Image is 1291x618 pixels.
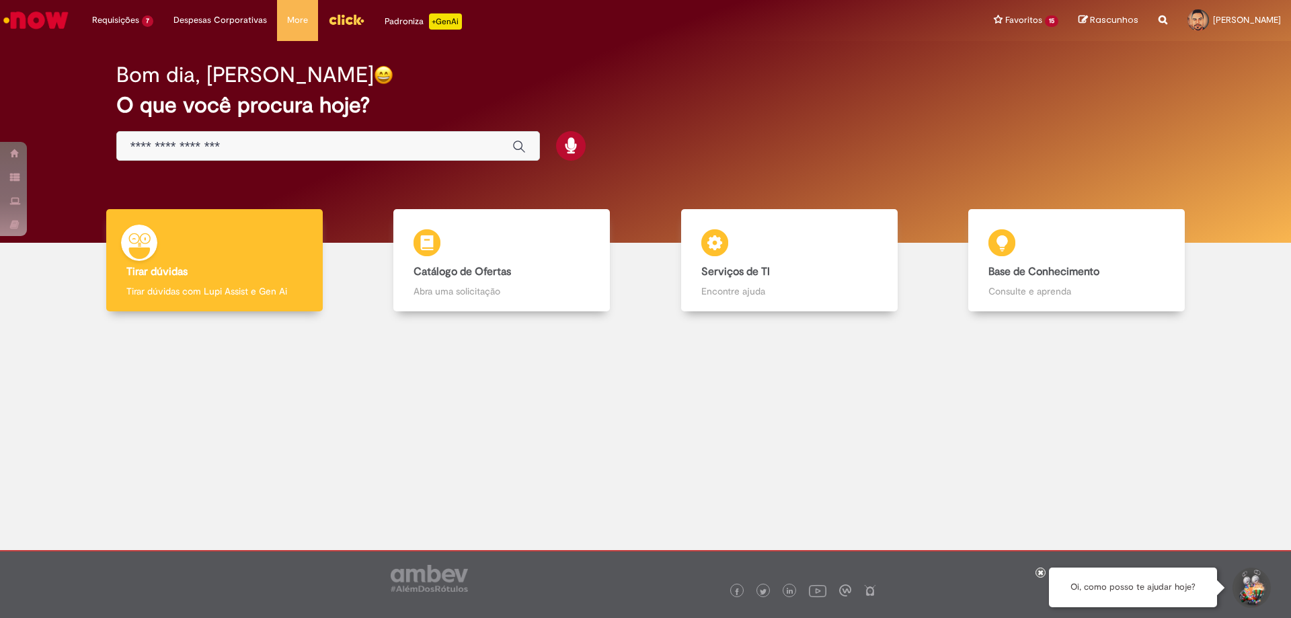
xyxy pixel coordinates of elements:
img: logo_footer_linkedin.png [787,588,793,596]
span: More [287,13,308,27]
p: Consulte e aprenda [988,284,1165,298]
img: logo_footer_ambev_rotulo_gray.png [391,565,468,592]
h2: Bom dia, [PERSON_NAME] [116,63,374,87]
b: Tirar dúvidas [126,265,188,278]
span: Despesas Corporativas [173,13,267,27]
b: Serviços de TI [701,265,770,278]
div: Padroniza [385,13,462,30]
span: [PERSON_NAME] [1213,14,1281,26]
span: Rascunhos [1090,13,1138,26]
a: Tirar dúvidas Tirar dúvidas com Lupi Assist e Gen Ai [71,209,358,312]
p: Tirar dúvidas com Lupi Assist e Gen Ai [126,284,303,298]
p: Encontre ajuda [701,284,877,298]
img: click_logo_yellow_360x200.png [328,9,364,30]
a: Rascunhos [1079,14,1138,27]
p: Abra uma solicitação [414,284,590,298]
p: +GenAi [429,13,462,30]
div: Oi, como posso te ajudar hoje? [1049,568,1217,607]
b: Catálogo de Ofertas [414,265,511,278]
img: ServiceNow [1,7,71,34]
span: Favoritos [1005,13,1042,27]
img: logo_footer_workplace.png [839,584,851,596]
span: Requisições [92,13,139,27]
img: logo_footer_twitter.png [760,588,767,595]
img: logo_footer_naosei.png [864,584,876,596]
img: logo_footer_youtube.png [809,582,826,599]
a: Base de Conhecimento Consulte e aprenda [933,209,1221,312]
img: happy-face.png [374,65,393,85]
img: logo_footer_facebook.png [734,588,740,595]
a: Serviços de TI Encontre ajuda [645,209,933,312]
h2: O que você procura hoje? [116,93,1175,117]
button: Iniciar Conversa de Suporte [1230,568,1271,608]
span: 15 [1045,15,1058,27]
span: 7 [142,15,153,27]
a: Catálogo de Ofertas Abra uma solicitação [358,209,646,312]
b: Base de Conhecimento [988,265,1099,278]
